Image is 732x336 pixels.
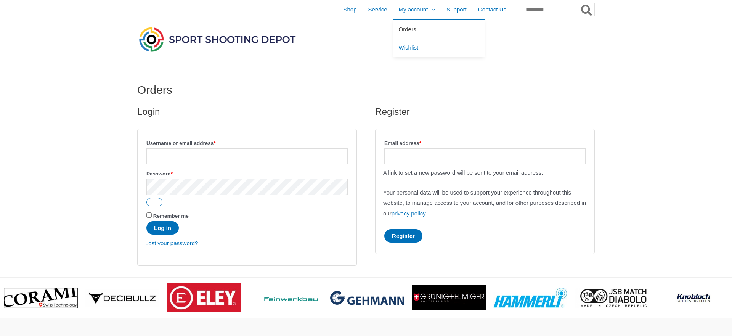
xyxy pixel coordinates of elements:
[146,221,179,235] button: Log in
[399,44,419,51] span: Wishlist
[393,20,485,39] a: Orders
[146,212,152,218] input: Remember me
[145,240,198,246] a: Lost your password?
[383,187,587,219] p: Your personal data will be used to support your experience throughout this website, to manage acc...
[375,106,595,118] h2: Register
[153,213,189,219] span: Remember me
[146,169,348,179] label: Password
[392,210,425,217] a: privacy policy
[167,283,241,312] img: brand logo
[399,26,416,32] span: Orders
[137,83,595,97] h1: Orders
[393,39,485,57] a: Wishlist
[137,25,297,53] img: Sport Shooting Depot
[146,138,348,148] label: Username or email address
[146,198,162,206] button: Show password
[384,138,586,148] label: Email address
[579,3,594,16] button: Search
[137,106,357,118] h2: Login
[384,229,422,243] button: Register
[383,167,587,178] p: A link to set a new password will be sent to your email address.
